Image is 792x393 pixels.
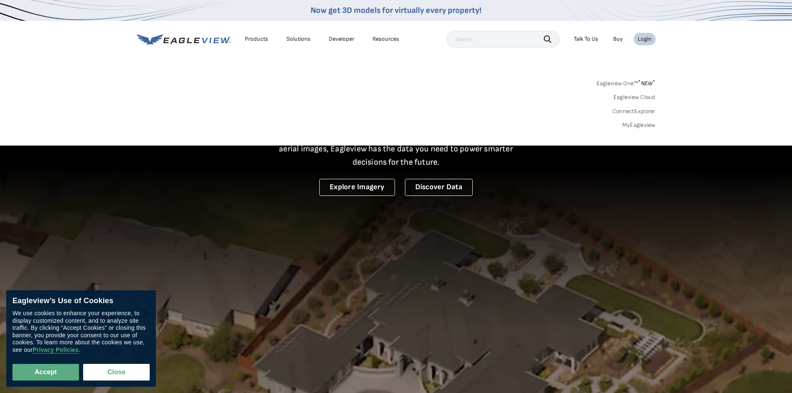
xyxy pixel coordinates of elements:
a: Privacy Policies [32,346,78,353]
div: Products [245,35,268,43]
button: Close [83,364,150,381]
a: Developer [329,35,354,43]
p: A new era starts here. Built on more than 3.5 billion high-resolution aerial images, Eagleview ha... [269,129,523,169]
a: Eagleview One™*NEW* [597,77,656,87]
div: Resources [373,35,399,43]
a: Now get 3D models for virtually every property! [311,5,481,15]
div: Talk To Us [574,35,598,43]
a: Eagleview Cloud [614,94,656,101]
a: Explore Imagery [319,179,395,196]
div: Eagleview’s Use of Cookies [12,297,150,306]
div: We use cookies to enhance your experience, to display customized content, and to analyze site tra... [12,310,150,353]
a: MyEagleview [622,121,656,129]
input: Search [447,31,560,47]
a: ConnectExplorer [612,108,656,115]
a: Discover Data [405,179,473,196]
div: Solutions [286,35,311,43]
a: Buy [613,35,623,43]
button: Accept [12,364,79,381]
div: Login [638,35,651,43]
span: NEW [638,80,655,87]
